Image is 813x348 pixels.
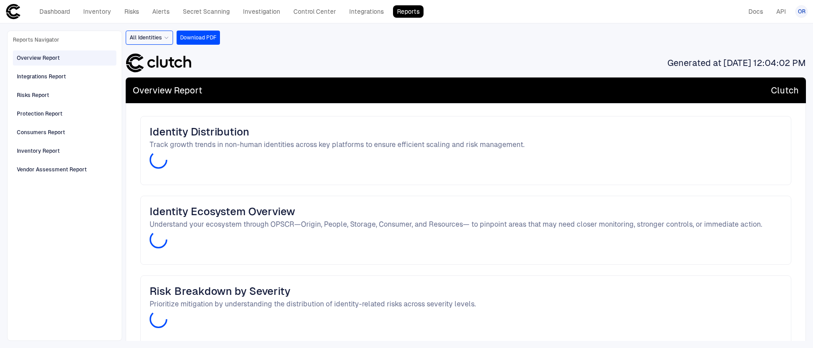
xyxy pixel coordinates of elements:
a: Reports [393,5,424,18]
a: API [772,5,790,18]
span: Reports Navigator [13,36,59,43]
span: Risk Breakdown by Severity [150,285,782,298]
div: Consumers Report [17,128,65,136]
div: Risks Report [17,91,49,99]
div: Vendor Assessment Report [17,166,87,174]
button: OR [795,5,808,18]
a: Risks [120,5,143,18]
div: Overview Report [17,54,60,62]
div: Inventory Report [17,147,60,155]
a: Dashboard [35,5,74,18]
span: Understand your ecosystem through OPSCR—Origin, People, Storage, Consumer, and Resources— to pinp... [150,220,782,229]
div: Protection Report [17,110,62,118]
button: Download PDF [177,31,220,45]
a: Integrations [345,5,388,18]
span: OR [798,8,805,15]
a: Control Center [289,5,340,18]
a: Investigation [239,5,284,18]
span: Identity Ecosystem Overview [150,205,782,218]
span: Prioritize mitigation by understanding the distribution of identity-related risks across severity... [150,300,782,309]
div: Integrations Report [17,73,66,81]
a: Docs [744,5,767,18]
a: Alerts [148,5,173,18]
span: Generated at [DATE] 12:04:02 PM [667,57,806,69]
span: Clutch [771,85,799,96]
span: Overview Report [133,85,202,96]
a: Inventory [79,5,115,18]
a: Secret Scanning [179,5,234,18]
span: All Identities [130,34,162,41]
span: Identity Distribution [150,125,782,139]
span: Track growth trends in non-human identities across key platforms to ensure efficient scaling and ... [150,140,782,149]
